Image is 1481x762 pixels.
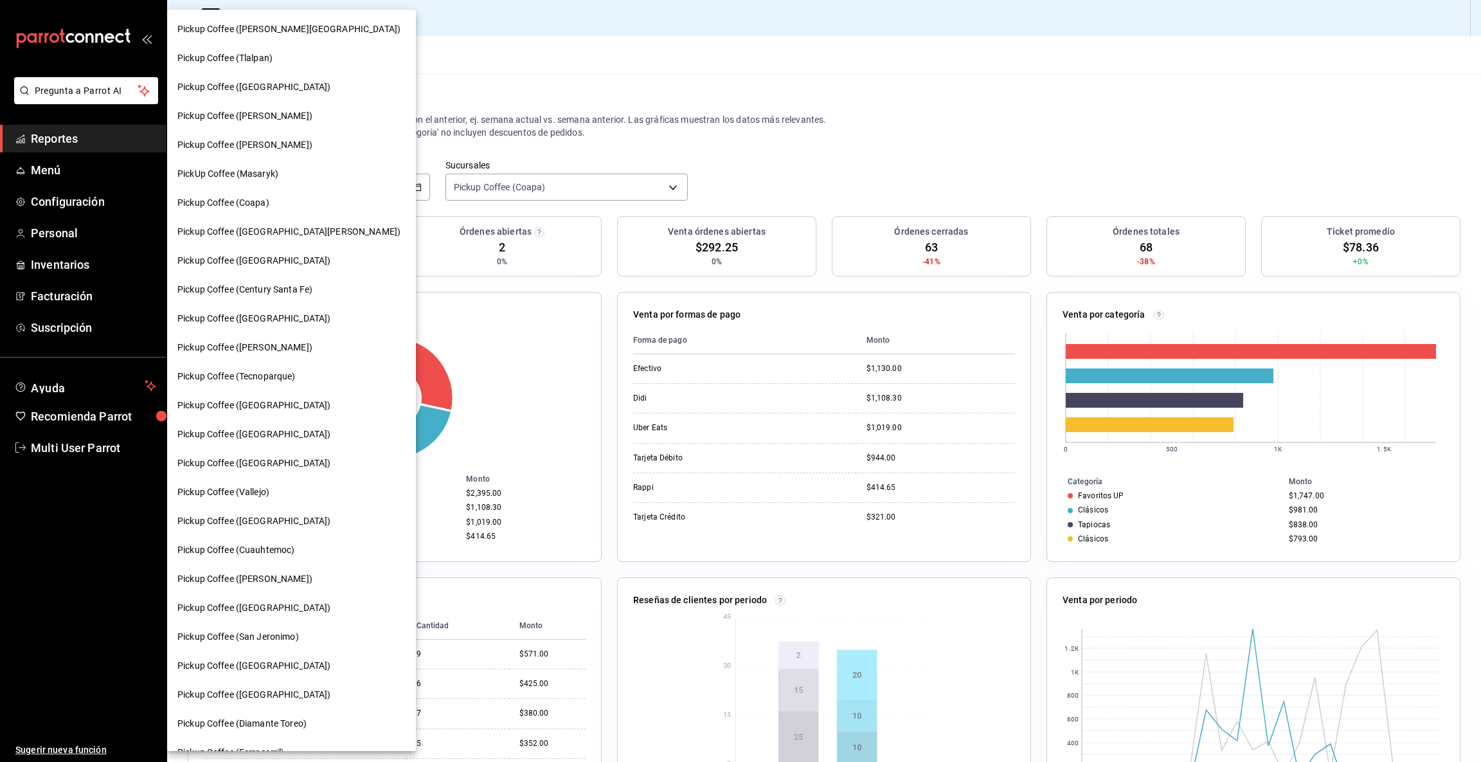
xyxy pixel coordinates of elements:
span: PickUp Coffee (Masaryk) [177,167,278,181]
div: Pickup Coffee (Vallejo) [167,478,416,507]
span: Pickup Coffee (Ferrocarril) [177,746,285,759]
span: Pickup Coffee ([PERSON_NAME][GEOGRAPHIC_DATA]) [177,23,400,36]
div: Pickup Coffee (Tlalpan) [167,44,416,73]
span: Pickup Coffee ([PERSON_NAME]) [177,109,312,123]
div: Pickup Coffee ([PERSON_NAME]) [167,102,416,131]
div: Pickup Coffee ([GEOGRAPHIC_DATA]) [167,449,416,478]
span: Pickup Coffee ([GEOGRAPHIC_DATA]) [177,659,330,673]
div: Pickup Coffee ([PERSON_NAME]) [167,333,416,362]
span: Pickup Coffee (Vallejo) [177,485,269,499]
span: Pickup Coffee ([GEOGRAPHIC_DATA]) [177,688,330,702]
div: Pickup Coffee (Cuauhtemoc) [167,536,416,565]
span: Pickup Coffee ([PERSON_NAME]) [177,572,312,586]
div: Pickup Coffee (Coapa) [167,188,416,217]
span: Pickup Coffee (Cuauhtemoc) [177,543,294,557]
div: Pickup Coffee (Century Santa Fe) [167,275,416,304]
span: Pickup Coffee ([GEOGRAPHIC_DATA]) [177,399,330,412]
div: Pickup Coffee ([PERSON_NAME]) [167,565,416,594]
span: Pickup Coffee ([GEOGRAPHIC_DATA]) [177,457,330,470]
div: Pickup Coffee ([GEOGRAPHIC_DATA]) [167,594,416,622]
span: Pickup Coffee ([PERSON_NAME]) [177,138,312,152]
div: Pickup Coffee ([GEOGRAPHIC_DATA]) [167,304,416,333]
div: Pickup Coffee ([PERSON_NAME][GEOGRAPHIC_DATA]) [167,15,416,44]
span: Pickup Coffee (Tlalpan) [177,51,273,65]
div: Pickup Coffee ([PERSON_NAME]) [167,131,416,159]
span: Pickup Coffee (San Jeronimo) [177,630,299,644]
div: Pickup Coffee ([GEOGRAPHIC_DATA]) [167,246,416,275]
div: PickUp Coffee (Masaryk) [167,159,416,188]
div: Pickup Coffee ([GEOGRAPHIC_DATA]) [167,651,416,680]
div: Pickup Coffee (Tecnoparque) [167,362,416,391]
span: Pickup Coffee ([GEOGRAPHIC_DATA]) [177,514,330,528]
span: Pickup Coffee ([GEOGRAPHIC_DATA][PERSON_NAME]) [177,225,400,239]
div: Pickup Coffee (San Jeronimo) [167,622,416,651]
div: Pickup Coffee ([GEOGRAPHIC_DATA]) [167,507,416,536]
div: Pickup Coffee ([GEOGRAPHIC_DATA][PERSON_NAME]) [167,217,416,246]
span: Pickup Coffee ([GEOGRAPHIC_DATA]) [177,428,330,441]
span: Pickup Coffee (Diamante Toreo) [177,717,307,730]
span: Pickup Coffee (Tecnoparque) [177,370,296,383]
span: Pickup Coffee (Coapa) [177,196,269,210]
span: Pickup Coffee ([PERSON_NAME]) [177,341,312,354]
div: Pickup Coffee ([GEOGRAPHIC_DATA]) [167,420,416,449]
span: Pickup Coffee ([GEOGRAPHIC_DATA]) [177,80,330,94]
span: Pickup Coffee ([GEOGRAPHIC_DATA]) [177,312,330,325]
span: Pickup Coffee ([GEOGRAPHIC_DATA]) [177,254,330,268]
span: Pickup Coffee (Century Santa Fe) [177,283,312,296]
div: Pickup Coffee ([GEOGRAPHIC_DATA]) [167,680,416,709]
div: Pickup Coffee ([GEOGRAPHIC_DATA]) [167,391,416,420]
div: Pickup Coffee ([GEOGRAPHIC_DATA]) [167,73,416,102]
span: Pickup Coffee ([GEOGRAPHIC_DATA]) [177,601,330,615]
div: Pickup Coffee (Diamante Toreo) [167,709,416,738]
